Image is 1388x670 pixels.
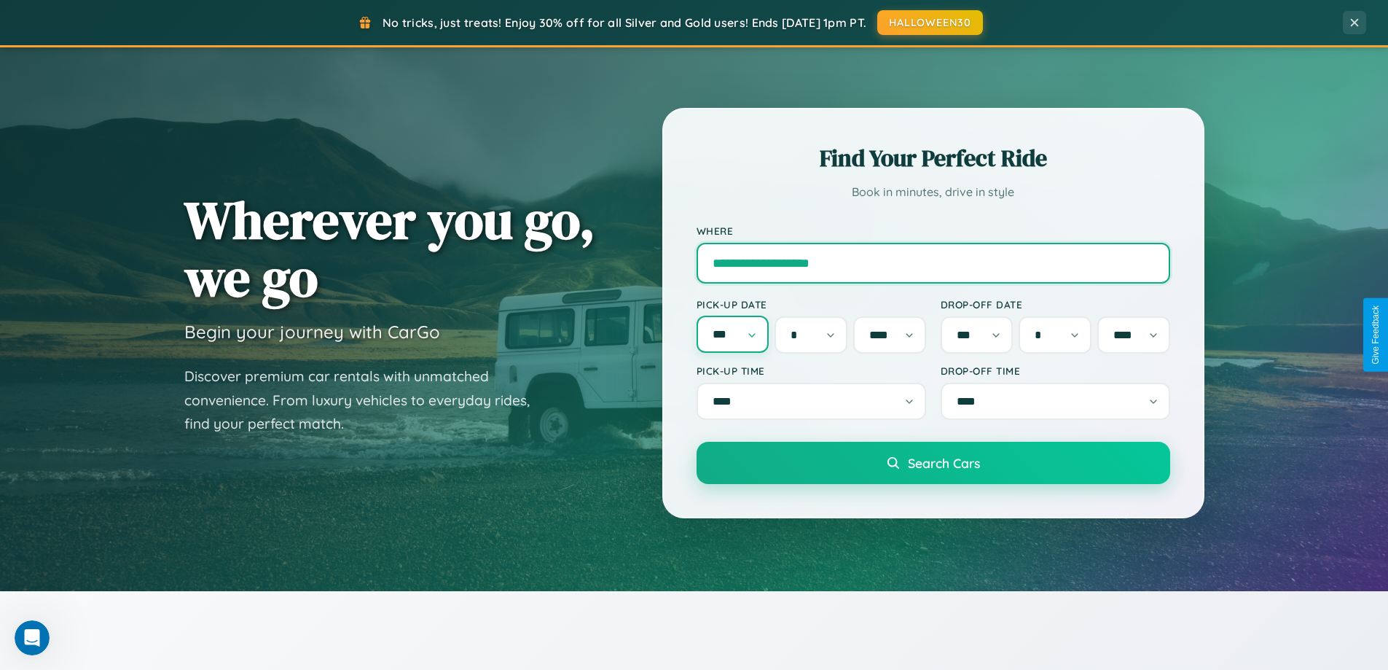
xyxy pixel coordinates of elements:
[15,620,50,655] iframe: Intercom live chat
[184,321,440,343] h3: Begin your journey with CarGo
[941,365,1170,377] label: Drop-off Time
[697,225,1170,237] label: Where
[697,365,926,377] label: Pick-up Time
[383,15,866,30] span: No tricks, just treats! Enjoy 30% off for all Silver and Gold users! Ends [DATE] 1pm PT.
[697,298,926,311] label: Pick-up Date
[184,365,549,436] p: Discover premium car rentals with unmatched convenience. From luxury vehicles to everyday rides, ...
[697,182,1170,203] p: Book in minutes, drive in style
[908,455,980,471] span: Search Cars
[697,442,1170,484] button: Search Cars
[1371,305,1381,365] div: Give Feedback
[697,142,1170,174] h2: Find Your Perfect Ride
[941,298,1170,311] label: Drop-off Date
[184,191,595,306] h1: Wherever you go, we go
[877,10,983,35] button: HALLOWEEN30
